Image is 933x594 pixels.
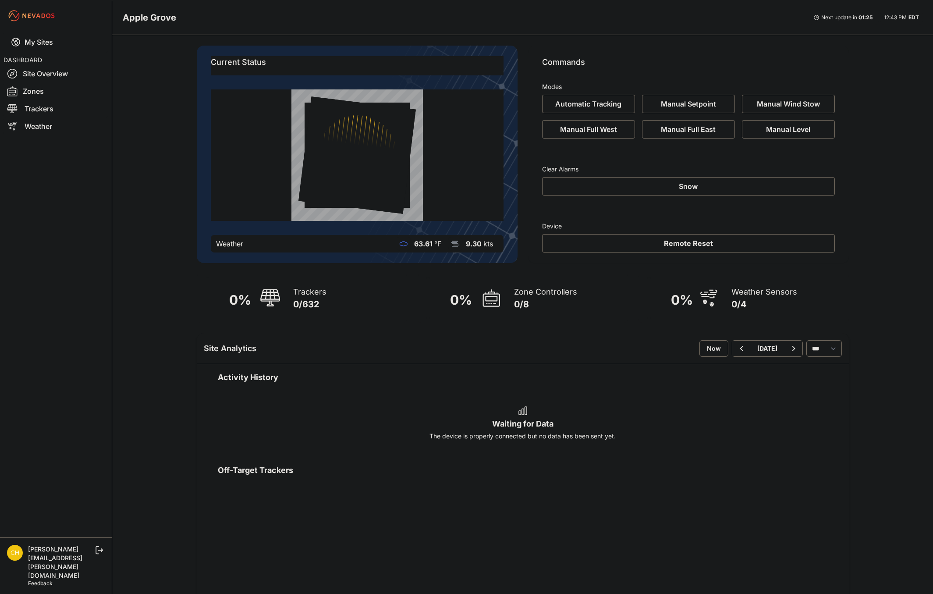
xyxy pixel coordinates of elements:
[418,274,628,323] a: 0%Zone Controllers0/8
[293,298,326,310] div: 0/632
[293,286,326,298] div: Trackers
[434,239,441,248] span: °F
[542,56,835,75] p: Commands
[859,14,874,21] div: 01 : 25
[642,120,735,139] button: Manual Full East
[28,545,94,580] div: [PERSON_NAME][EMAIL_ADDRESS][PERSON_NAME][DOMAIN_NAME]
[414,239,433,248] span: 63.61
[7,545,23,561] img: chris.young@nevados.solar
[123,11,176,24] h3: Apple Grove
[821,14,857,21] span: Next update in
[197,274,407,323] a: 0%Trackers0/632
[750,341,784,356] button: [DATE]
[483,239,493,248] span: kts
[542,82,562,91] h3: Modes
[542,234,835,253] button: Remote Reset
[542,95,635,113] button: Automatic Tracking
[4,65,108,82] a: Site Overview
[639,274,849,323] a: 0%Weather Sensors0/4
[542,120,635,139] button: Manual Full West
[218,432,828,441] div: The device is properly connected but no data has been sent yet.
[514,298,577,310] div: 0/8
[514,286,577,298] div: Zone Controllers
[908,14,919,21] span: EDT
[218,418,828,430] div: Waiting for Data
[4,82,108,100] a: Zones
[699,340,728,357] button: Now
[742,120,835,139] button: Manual Level
[229,292,251,308] span: 0 %
[204,342,256,355] h2: Site Analytics
[671,292,693,308] span: 0 %
[218,371,828,384] h2: Activity History
[211,56,504,75] p: Current Status
[4,117,108,135] a: Weather
[542,222,835,231] h3: Device
[731,298,797,310] div: 0/4
[4,100,108,117] a: Trackers
[466,239,482,248] span: 9.30
[28,580,53,587] a: Feedback
[450,292,472,308] span: 0 %
[884,14,907,21] span: 12:43 PM
[123,6,176,29] nav: Breadcrumb
[542,165,835,174] h3: Clear Alarms
[7,9,56,23] img: Nevados
[642,95,735,113] button: Manual Setpoint
[542,177,835,196] button: Snow
[216,238,243,249] div: Weather
[742,95,835,113] button: Manual Wind Stow
[218,464,828,477] h2: Off-Target Trackers
[4,56,42,64] span: DASHBOARD
[4,32,108,53] a: My Sites
[731,286,797,298] div: Weather Sensors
